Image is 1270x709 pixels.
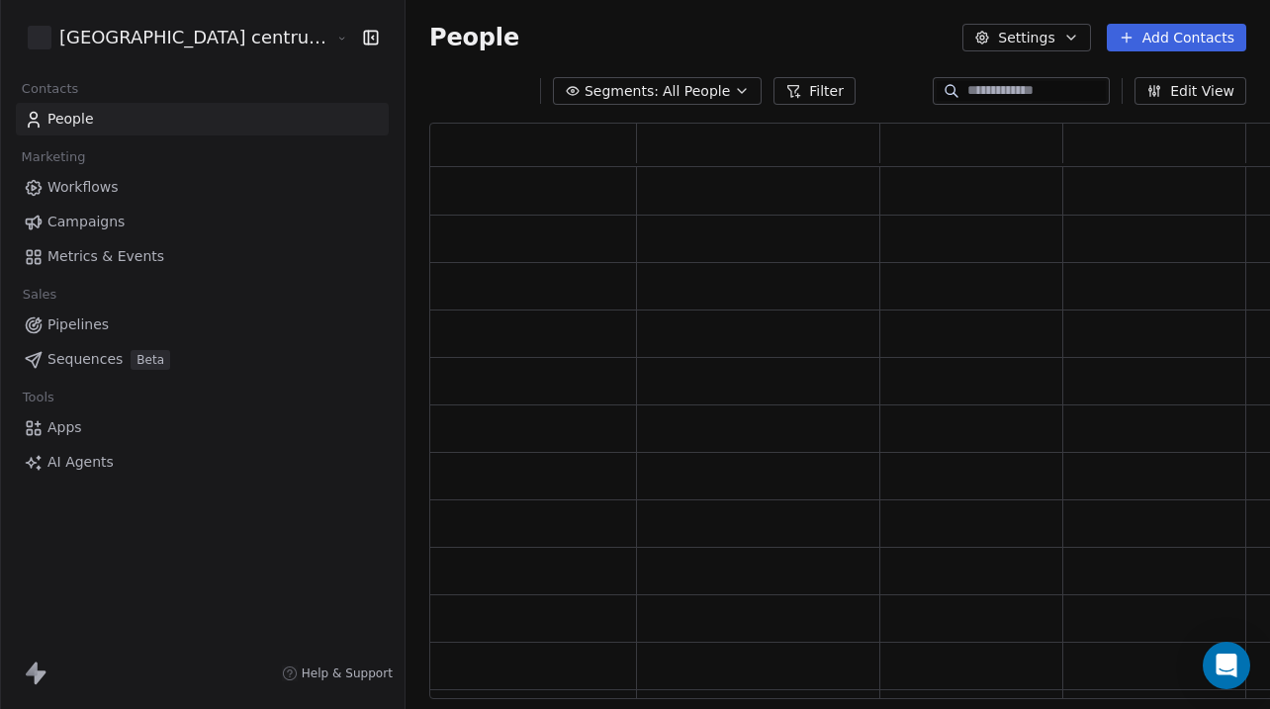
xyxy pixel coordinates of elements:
[16,446,389,479] a: AI Agents
[16,309,389,341] a: Pipelines
[13,142,94,172] span: Marketing
[47,349,123,370] span: Sequences
[59,25,331,50] span: [GEOGRAPHIC_DATA] centrum [GEOGRAPHIC_DATA]
[663,81,730,102] span: All People
[1203,642,1250,689] div: Open Intercom Messenger
[14,383,62,412] span: Tools
[1134,77,1246,105] button: Edit View
[282,665,393,681] a: Help & Support
[429,23,519,52] span: People
[16,343,389,376] a: SequencesBeta
[773,77,856,105] button: Filter
[24,21,321,54] button: [GEOGRAPHIC_DATA] centrum [GEOGRAPHIC_DATA]
[47,246,164,267] span: Metrics & Events
[13,74,87,104] span: Contacts
[16,411,389,444] a: Apps
[962,24,1090,51] button: Settings
[47,177,119,198] span: Workflows
[47,452,114,473] span: AI Agents
[1107,24,1246,51] button: Add Contacts
[47,314,109,335] span: Pipelines
[47,109,94,130] span: People
[16,240,389,273] a: Metrics & Events
[47,212,125,232] span: Campaigns
[14,280,65,310] span: Sales
[302,665,393,681] span: Help & Support
[16,206,389,238] a: Campaigns
[16,103,389,135] a: People
[131,350,170,370] span: Beta
[585,81,659,102] span: Segments:
[47,417,82,438] span: Apps
[16,171,389,204] a: Workflows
